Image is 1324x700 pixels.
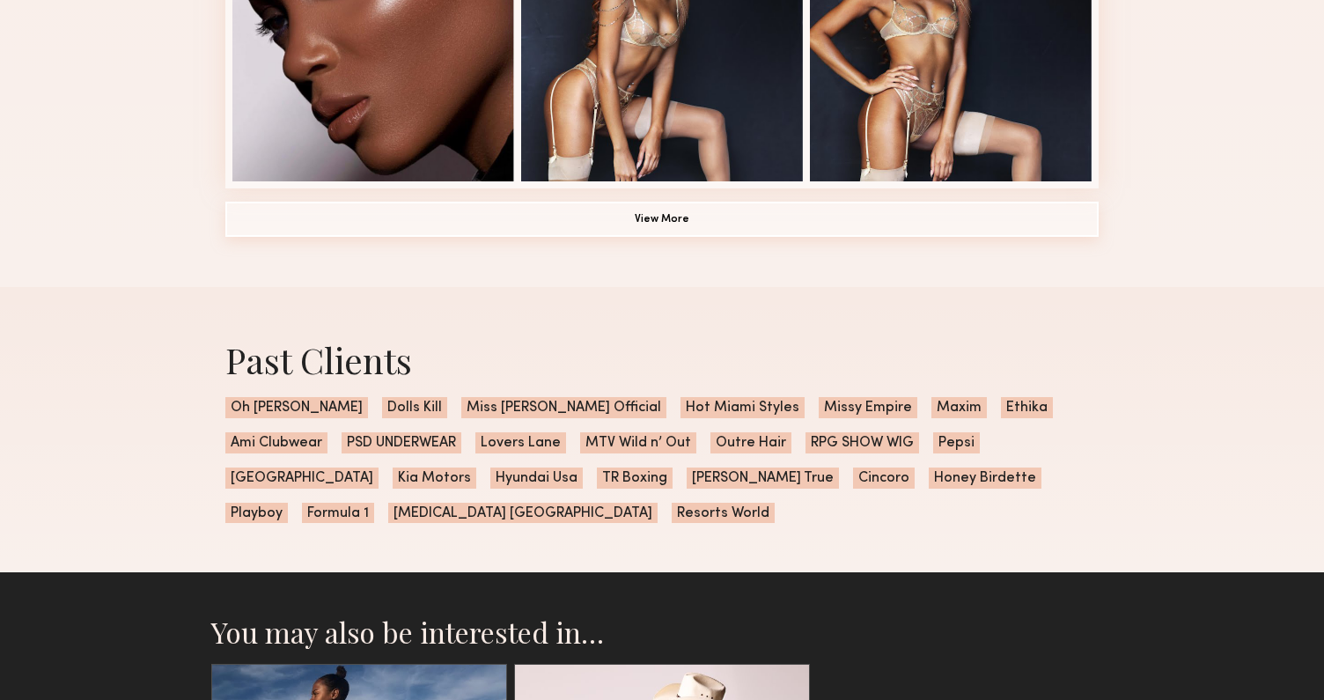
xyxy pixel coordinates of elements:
span: Formula 1 [302,503,374,524]
span: PSD UNDERWEAR [342,432,461,453]
span: Cincoro [853,468,915,489]
span: Oh [PERSON_NAME] [225,397,368,418]
span: [GEOGRAPHIC_DATA] [225,468,379,489]
span: Hot Miami Styles [680,397,805,418]
span: Resorts World [672,503,775,524]
h2: You may also be interested in… [211,615,1113,650]
button: View More [225,202,1099,237]
span: Honey Birdette [929,468,1041,489]
span: Lovers Lane [475,432,566,453]
span: [MEDICAL_DATA] [GEOGRAPHIC_DATA] [388,503,658,524]
span: Dolls Kill [382,397,447,418]
div: Past Clients [225,336,1099,383]
span: TR Boxing [597,468,673,489]
span: MTV Wild n’ Out [580,432,696,453]
span: [PERSON_NAME] True [687,468,839,489]
span: RPG SHOW WIG [805,432,919,453]
span: Missy Empire [819,397,917,418]
span: Miss [PERSON_NAME] Official [461,397,666,418]
span: Ami Clubwear [225,432,327,453]
span: Hyundai Usa [490,468,583,489]
span: Maxim [931,397,987,418]
span: Outre Hair [710,432,791,453]
span: Pepsi [933,432,980,453]
span: Playboy [225,503,288,524]
span: Ethika [1001,397,1053,418]
span: Kia Motors [393,468,476,489]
